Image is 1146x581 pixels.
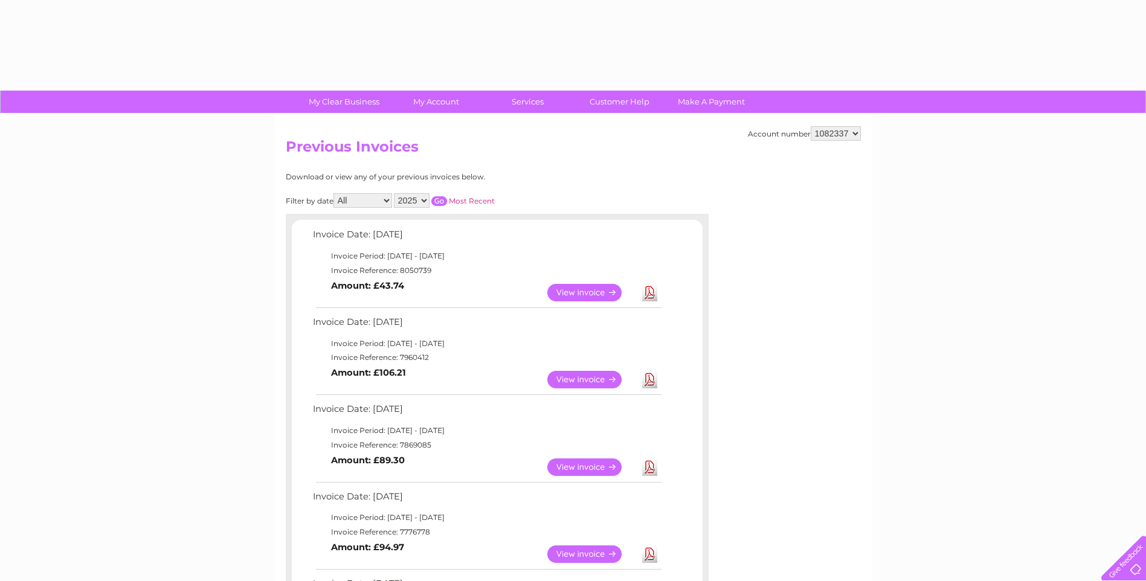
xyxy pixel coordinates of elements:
[310,489,663,511] td: Invoice Date: [DATE]
[547,545,636,563] a: View
[748,126,861,141] div: Account number
[310,249,663,263] td: Invoice Period: [DATE] - [DATE]
[642,545,657,563] a: Download
[286,193,603,208] div: Filter by date
[662,91,761,113] a: Make A Payment
[478,91,578,113] a: Services
[310,510,663,525] td: Invoice Period: [DATE] - [DATE]
[310,350,663,365] td: Invoice Reference: 7960412
[310,525,663,539] td: Invoice Reference: 7776778
[310,263,663,278] td: Invoice Reference: 8050739
[286,138,861,161] h2: Previous Invoices
[570,91,669,113] a: Customer Help
[310,401,663,423] td: Invoice Date: [DATE]
[449,196,495,205] a: Most Recent
[310,314,663,336] td: Invoice Date: [DATE]
[310,423,663,438] td: Invoice Period: [DATE] - [DATE]
[310,336,663,351] td: Invoice Period: [DATE] - [DATE]
[331,542,404,553] b: Amount: £94.97
[331,455,405,466] b: Amount: £89.30
[547,371,636,388] a: View
[331,367,406,378] b: Amount: £106.21
[310,438,663,452] td: Invoice Reference: 7869085
[547,458,636,476] a: View
[310,226,663,249] td: Invoice Date: [DATE]
[386,91,486,113] a: My Account
[642,284,657,301] a: Download
[642,371,657,388] a: Download
[331,280,404,291] b: Amount: £43.74
[547,284,636,301] a: View
[294,91,394,113] a: My Clear Business
[642,458,657,476] a: Download
[286,173,603,181] div: Download or view any of your previous invoices below.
